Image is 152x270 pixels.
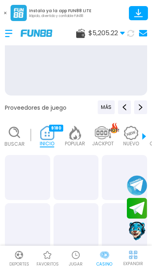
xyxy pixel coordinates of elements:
[92,140,114,147] p: JACKPOT
[95,126,111,140] img: jackpot_light.webp
[21,30,52,36] img: Company Logo
[29,14,91,19] p: Rápido, divertido y confiable FUN88
[96,261,112,267] p: Casino
[71,250,81,260] img: Casino Jugar
[14,250,24,260] img: Deportes
[118,100,131,114] button: Previous providers
[123,126,139,140] img: new_light.webp
[5,104,66,112] button: Proveedores de juego
[29,8,91,14] p: Instala ya la app FUN88 LITE
[98,100,115,114] button: Previous providers
[128,250,138,260] img: hide
[127,198,147,219] button: Join telegram
[9,261,29,267] p: Deportes
[4,140,25,148] p: Buscar
[49,125,63,132] div: 9180
[69,261,83,267] p: JUGAR
[123,261,143,267] p: EXPANDIR
[5,249,33,267] a: DeportesDeportesDeportes
[33,249,62,267] a: Casino FavoritosCasino Favoritosfavoritos
[123,140,139,147] p: NUEVO
[11,5,27,21] img: App Logo
[39,126,55,140] img: home_active.webp
[40,140,54,147] p: INICIO
[127,175,147,196] button: Join telegram channel
[127,221,147,242] button: Contact customer service
[62,249,90,267] a: Casino JugarCasino JugarJUGAR
[36,261,59,267] p: favoritos
[65,140,85,147] p: POPULAR
[90,249,119,267] a: CasinoCasinoCasino
[43,250,52,260] img: Casino Favoritos
[67,126,83,140] img: popular_light.webp
[88,28,125,38] span: $ 5,205.22
[109,123,119,134] img: hot
[134,100,147,114] button: Next providers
